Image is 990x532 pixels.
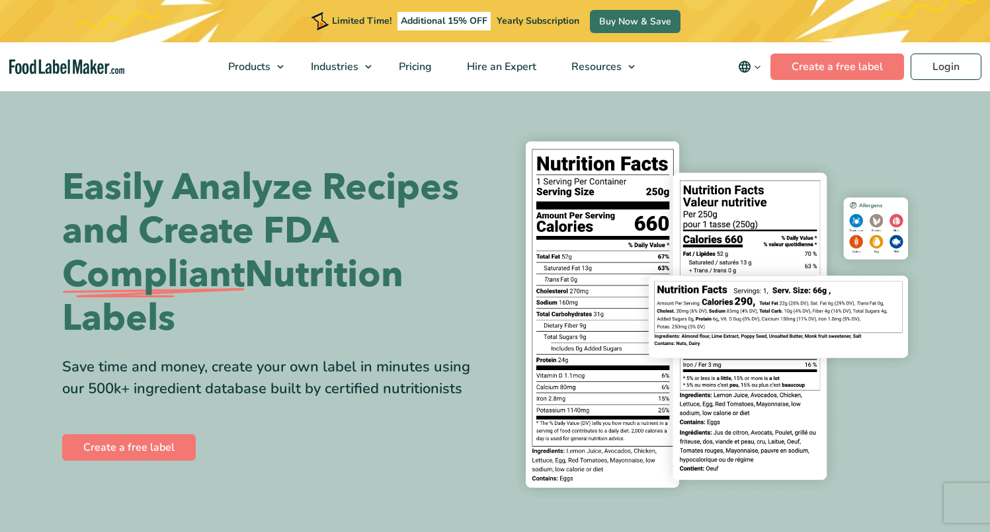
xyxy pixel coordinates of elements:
[382,42,446,91] a: Pricing
[590,10,681,33] a: Buy Now & Save
[463,59,538,74] span: Hire an Expert
[567,59,623,74] span: Resources
[211,42,290,91] a: Products
[307,59,360,74] span: Industries
[62,166,485,340] h1: Easily Analyze Recipes and Create FDA Nutrition Labels
[911,54,981,80] a: Login
[497,15,579,27] span: Yearly Subscription
[397,12,491,30] span: Additional 15% OFF
[770,54,904,80] a: Create a free label
[62,253,245,297] span: Compliant
[332,15,392,27] span: Limited Time!
[450,42,551,91] a: Hire an Expert
[294,42,378,91] a: Industries
[554,42,641,91] a: Resources
[395,59,433,74] span: Pricing
[62,356,485,400] div: Save time and money, create your own label in minutes using our 500k+ ingredient database built b...
[224,59,272,74] span: Products
[62,434,196,461] a: Create a free label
